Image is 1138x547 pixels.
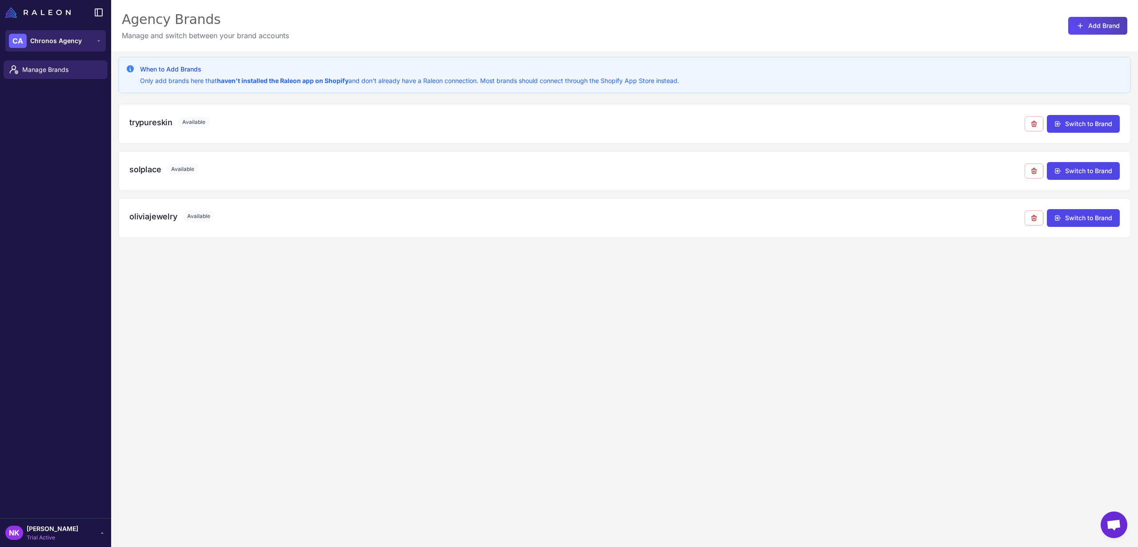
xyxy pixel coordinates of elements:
div: Agency Brands [122,11,289,28]
div: CA [9,34,27,48]
button: Switch to Brand [1047,209,1120,227]
div: Open chat [1101,511,1127,538]
span: Available [178,116,210,128]
h3: oliviajewelry [129,210,177,222]
a: Manage Brands [4,60,108,79]
a: Raleon Logo [5,7,74,18]
p: Manage and switch between your brand accounts [122,30,289,41]
h3: solplace [129,163,161,175]
img: Raleon Logo [5,7,71,18]
span: [PERSON_NAME] [27,524,78,534]
button: CAChronos Agency [5,30,106,52]
h3: trypureskin [129,116,172,128]
strong: haven't installed the Raleon app on Shopify [217,77,349,84]
button: Add Brand [1068,17,1127,35]
button: Remove from agency [1025,163,1043,178]
p: Only add brands here that and don't already have a Raleon connection. Most brands should connect ... [140,76,679,86]
span: Manage Brands [22,65,100,75]
span: Trial Active [27,534,78,542]
span: Chronos Agency [30,36,82,46]
button: Remove from agency [1025,116,1043,131]
button: Switch to Brand [1047,162,1120,180]
button: Remove from agency [1025,210,1043,226]
span: Available [183,210,215,222]
span: Available [167,163,199,175]
div: NK [5,526,23,540]
h3: When to Add Brands [140,64,679,74]
button: Switch to Brand [1047,115,1120,133]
